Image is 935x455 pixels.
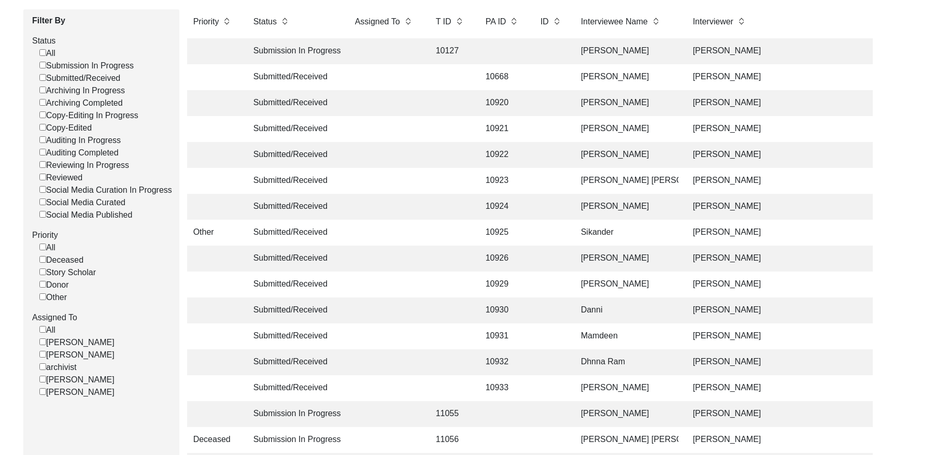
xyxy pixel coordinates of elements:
[247,246,341,272] td: Submitted/Received
[456,16,463,27] img: sort-button.png
[575,90,678,116] td: [PERSON_NAME]
[436,16,451,28] label: T ID
[39,122,92,134] label: Copy-Edited
[39,161,46,168] input: Reviewing In Progress
[575,220,678,246] td: Sikander
[247,64,341,90] td: Submitted/Received
[39,196,125,209] label: Social Media Curated
[253,16,277,28] label: Status
[687,349,868,375] td: [PERSON_NAME]
[39,256,46,263] input: Deceased
[652,16,659,27] img: sort-button.png
[39,62,46,68] input: Submission In Progress
[39,74,46,81] input: Submitted/Received
[575,427,678,453] td: [PERSON_NAME] [PERSON_NAME]
[553,16,560,27] img: sort-button.png
[247,427,341,453] td: Submission In Progress
[575,168,678,194] td: [PERSON_NAME] [PERSON_NAME]
[479,323,526,349] td: 10931
[581,16,648,28] label: Interviewee Name
[575,375,678,401] td: [PERSON_NAME]
[39,336,115,349] label: [PERSON_NAME]
[404,16,412,27] img: sort-button.png
[39,84,125,97] label: Archiving In Progress
[187,220,239,246] td: Other
[247,220,341,246] td: Submitted/Received
[247,90,341,116] td: Submitted/Received
[687,401,868,427] td: [PERSON_NAME]
[32,311,172,324] label: Assigned To
[687,116,868,142] td: [PERSON_NAME]
[575,349,678,375] td: Dhnna Ram
[575,116,678,142] td: [PERSON_NAME]
[247,272,341,297] td: Submitted/Received
[575,272,678,297] td: [PERSON_NAME]
[32,15,172,27] label: Filter By
[479,272,526,297] td: 10929
[247,401,341,427] td: Submission In Progress
[687,220,868,246] td: [PERSON_NAME]
[355,16,400,28] label: Assigned To
[39,293,46,300] input: Other
[39,279,69,291] label: Donor
[39,111,46,118] input: Copy-Editing In Progress
[479,220,526,246] td: 10925
[687,194,868,220] td: [PERSON_NAME]
[39,147,119,159] label: Auditing Completed
[39,386,115,399] label: [PERSON_NAME]
[39,281,46,288] input: Donor
[39,198,46,205] input: Social Media Curated
[687,427,868,453] td: [PERSON_NAME]
[39,241,55,254] label: All
[247,142,341,168] td: Submitted/Received
[430,401,471,427] td: 11055
[687,38,868,64] td: [PERSON_NAME]
[479,64,526,90] td: 10668
[575,246,678,272] td: [PERSON_NAME]
[39,361,77,374] label: archivist
[247,116,341,142] td: Submitted/Received
[687,64,868,90] td: [PERSON_NAME]
[39,47,55,60] label: All
[479,375,526,401] td: 10933
[223,16,230,27] img: sort-button.png
[687,246,868,272] td: [PERSON_NAME]
[39,268,46,275] input: Story Scholar
[575,38,678,64] td: [PERSON_NAME]
[39,186,46,193] input: Social Media Curation In Progress
[479,194,526,220] td: 10924
[39,363,46,370] input: archivist
[247,323,341,349] td: Submitted/Received
[687,168,868,194] td: [PERSON_NAME]
[575,64,678,90] td: [PERSON_NAME]
[39,244,46,250] input: All
[39,211,46,218] input: Social Media Published
[479,90,526,116] td: 10920
[39,351,46,358] input: [PERSON_NAME]
[39,136,46,143] input: Auditing In Progress
[39,326,46,333] input: All
[39,338,46,345] input: [PERSON_NAME]
[687,375,868,401] td: [PERSON_NAME]
[39,266,96,279] label: Story Scholar
[39,124,46,131] input: Copy-Edited
[687,323,868,349] td: [PERSON_NAME]
[39,72,120,84] label: Submitted/Received
[430,427,471,453] td: 11056
[193,16,219,28] label: Priority
[430,38,471,64] td: 10127
[575,194,678,220] td: [PERSON_NAME]
[479,349,526,375] td: 10932
[39,99,46,106] input: Archiving Completed
[247,38,341,64] td: Submission In Progress
[39,109,138,122] label: Copy-Editing In Progress
[39,60,134,72] label: Submission In Progress
[247,297,341,323] td: Submitted/Received
[687,142,868,168] td: [PERSON_NAME]
[39,209,132,221] label: Social Media Published
[575,142,678,168] td: [PERSON_NAME]
[39,134,121,147] label: Auditing In Progress
[479,168,526,194] td: 10923
[39,49,46,56] input: All
[281,16,288,27] img: sort-button.png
